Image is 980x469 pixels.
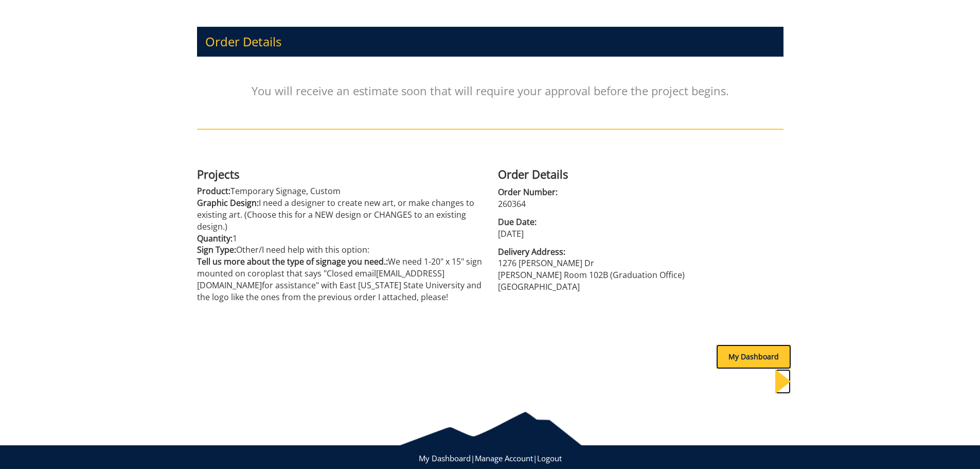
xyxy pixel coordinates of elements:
[197,62,783,119] p: You will receive an estimate soon that will require your approval before the project begins.
[498,186,783,198] span: Order Number:
[197,197,483,233] p: I need a designer to create new art, or make changes to existing art. (Choose this for a NEW desi...
[419,453,471,463] a: My Dashboard
[716,344,791,369] div: My Dashboard
[197,27,783,57] h3: Order Details
[498,246,783,258] span: Delivery Address:
[498,257,783,269] p: 1276 [PERSON_NAME] Dr
[716,352,791,361] a: My Dashboard
[537,453,562,463] a: Logout
[498,168,783,180] h4: Order Details
[197,244,236,255] span: Sign Type:
[498,216,783,228] span: Due Date:
[498,269,783,281] p: [PERSON_NAME] Room 102B (Graduation Office)
[197,256,388,267] span: Tell us more about the type of signage you need.:
[197,168,483,180] h4: Projects
[197,185,483,197] p: Temporary Signage, Custom
[197,244,483,256] p: Other/I need help with this option:
[197,197,259,209] span: Graphic Design:
[197,185,230,197] span: Product:
[197,256,483,303] p: We need 1-20" x 15" sign mounted on coroplast that says "Closed email [EMAIL_ADDRESS][DOMAIN_NAME...
[475,453,533,463] a: Manage Account
[498,281,783,293] p: [GEOGRAPHIC_DATA]
[197,233,483,245] p: 1
[197,233,233,244] span: Quantity:
[498,198,783,210] p: 260364
[498,228,783,240] p: [DATE]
